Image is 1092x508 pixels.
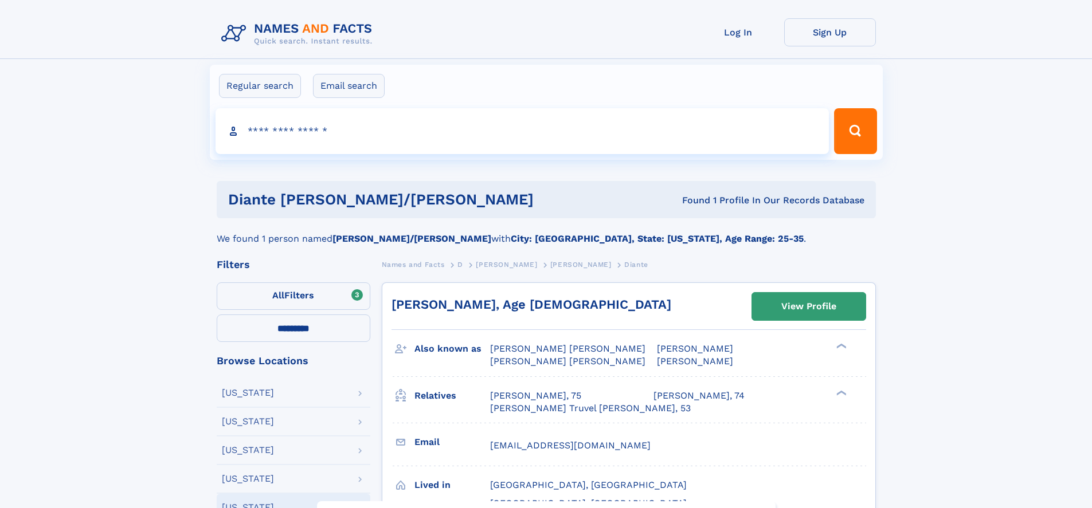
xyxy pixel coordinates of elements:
div: Found 1 Profile In Our Records Database [608,194,864,207]
label: Regular search [219,74,301,98]
a: [PERSON_NAME], 75 [490,389,581,402]
div: View Profile [781,293,836,320]
a: [PERSON_NAME] [476,257,537,271]
a: [PERSON_NAME], 74 [653,389,745,402]
h3: Lived in [414,475,490,495]
div: ❯ [833,342,847,350]
span: Diante [624,261,648,269]
div: Filters [217,259,370,270]
a: Names and Facts [382,257,445,271]
img: Logo Names and Facts [217,18,382,49]
input: search input [216,108,829,154]
h3: Also known as [414,339,490,359]
h3: Relatives [414,386,490,405]
a: [PERSON_NAME] [550,257,612,271]
button: Search Button [834,108,876,154]
a: Sign Up [784,18,876,46]
a: [PERSON_NAME], Age [DEMOGRAPHIC_DATA] [392,297,671,312]
a: Log In [692,18,784,46]
span: [PERSON_NAME] [PERSON_NAME] [490,356,645,367]
span: [PERSON_NAME] [476,261,537,269]
div: We found 1 person named with . [217,218,876,246]
a: D [457,257,463,271]
span: [GEOGRAPHIC_DATA], [GEOGRAPHIC_DATA] [490,479,687,490]
span: [PERSON_NAME] [550,261,612,269]
div: [US_STATE] [222,417,274,426]
b: City: [GEOGRAPHIC_DATA], State: [US_STATE], Age Range: 25-35 [511,233,804,244]
div: ❯ [833,389,847,396]
div: [US_STATE] [222,446,274,455]
span: [EMAIL_ADDRESS][DOMAIN_NAME] [490,440,651,451]
span: D [457,261,463,269]
span: [PERSON_NAME] [657,343,733,354]
label: Email search [313,74,385,98]
span: [PERSON_NAME] [657,356,733,367]
b: [PERSON_NAME]/[PERSON_NAME] [332,233,491,244]
label: Filters [217,282,370,310]
div: Browse Locations [217,356,370,366]
a: View Profile [752,293,866,320]
a: [PERSON_NAME] Truvel [PERSON_NAME], 53 [490,402,691,415]
span: [PERSON_NAME] [PERSON_NAME] [490,343,645,354]
span: All [272,290,284,301]
div: [US_STATE] [222,388,274,397]
h3: Email [414,432,490,452]
div: [US_STATE] [222,474,274,483]
h1: diante [PERSON_NAME]/[PERSON_NAME] [228,192,608,207]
